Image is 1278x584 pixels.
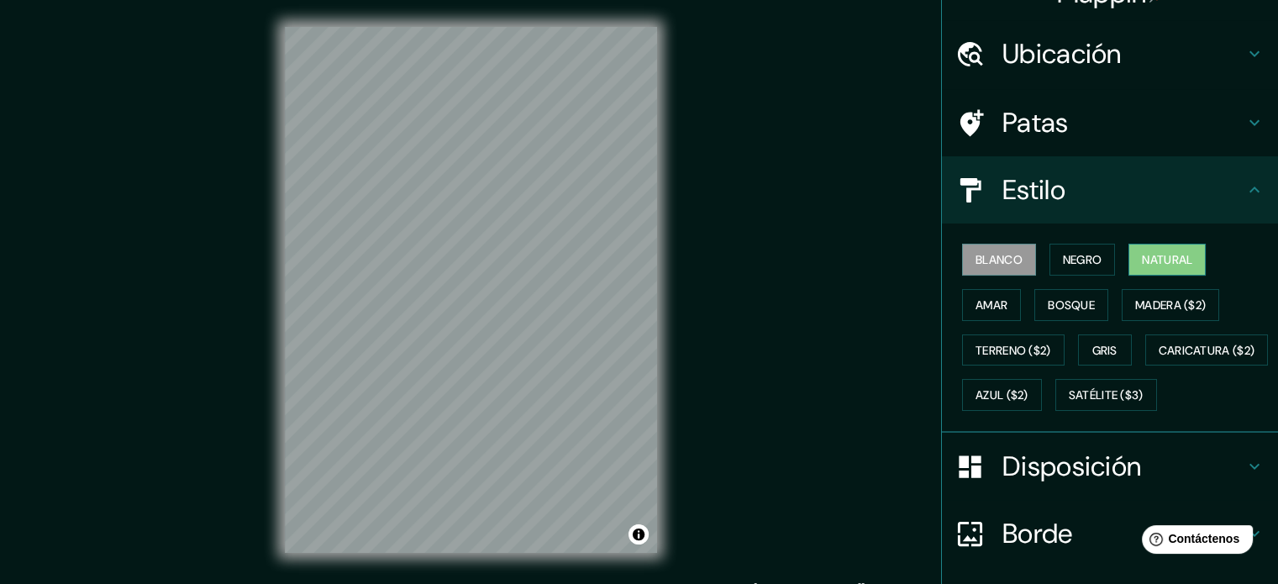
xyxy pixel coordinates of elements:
[1063,252,1102,267] font: Negro
[1122,289,1219,321] button: Madera ($2)
[1034,289,1108,321] button: Bosque
[962,379,1042,411] button: Azul ($2)
[1002,172,1065,208] font: Estilo
[1048,297,1095,313] font: Bosque
[976,297,1007,313] font: Amar
[942,433,1278,500] div: Disposición
[976,343,1051,358] font: Terreno ($2)
[1128,518,1260,566] iframe: Lanzador de widgets de ayuda
[962,334,1065,366] button: Terreno ($2)
[285,27,657,553] canvas: Mapa
[1135,297,1206,313] font: Madera ($2)
[1078,334,1132,366] button: Gris
[628,524,649,545] button: Activar o desactivar atribución
[962,289,1021,321] button: Amar
[962,244,1036,276] button: Blanco
[1128,244,1206,276] button: Natural
[976,388,1028,403] font: Azul ($2)
[1092,343,1118,358] font: Gris
[976,252,1023,267] font: Blanco
[1002,516,1073,551] font: Borde
[1002,105,1069,140] font: Patas
[1159,343,1255,358] font: Caricatura ($2)
[942,156,1278,224] div: Estilo
[942,89,1278,156] div: Patas
[1069,388,1144,403] font: Satélite ($3)
[942,500,1278,567] div: Borde
[1002,449,1141,484] font: Disposición
[1049,244,1116,276] button: Negro
[1002,36,1122,71] font: Ubicación
[942,20,1278,87] div: Ubicación
[1142,252,1192,267] font: Natural
[1055,379,1157,411] button: Satélite ($3)
[1145,334,1269,366] button: Caricatura ($2)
